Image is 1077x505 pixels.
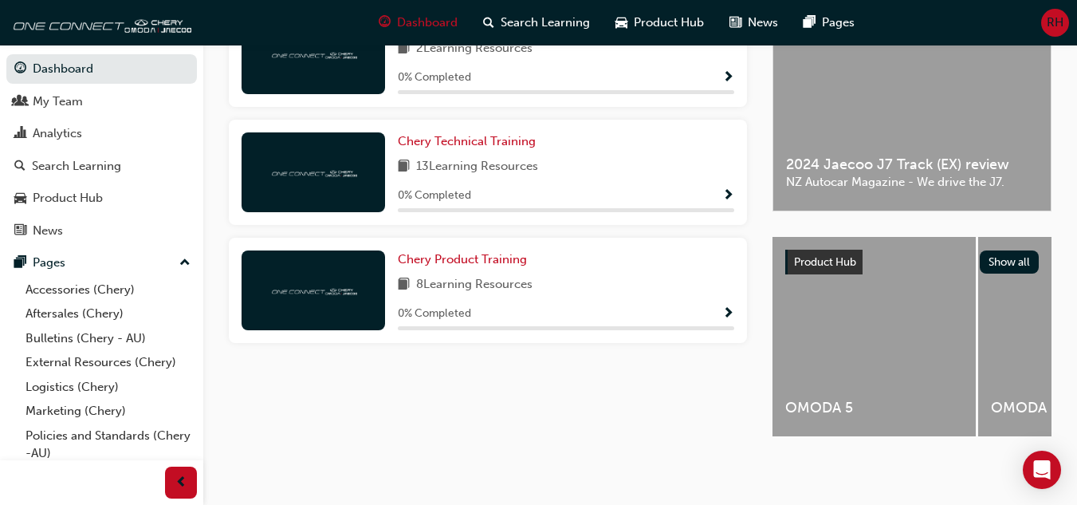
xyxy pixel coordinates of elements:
a: Chery Product Training [398,251,533,269]
button: Show Progress [722,68,734,88]
span: Show Progress [722,189,734,203]
button: Show Progress [722,186,734,206]
span: Pages [822,14,855,32]
span: Chery Product Training [398,252,527,266]
a: My Team [6,87,197,116]
span: 0 % Completed [398,187,471,205]
span: Product Hub [634,14,704,32]
a: Logistics (Chery) [19,375,197,400]
img: oneconnect [8,6,191,38]
a: Aftersales (Chery) [19,302,197,326]
span: pages-icon [804,13,816,33]
a: Marketing (Chery) [19,399,197,424]
img: oneconnect [269,164,357,180]
span: 2024 Jaecoo J7 Track (EX) review [786,156,1038,174]
span: 13 Learning Resources [416,157,538,177]
a: Bulletins (Chery - AU) [19,326,197,351]
img: oneconnect [269,282,357,298]
button: Show Progress [722,304,734,324]
span: OMODA 5 [785,399,963,417]
span: news-icon [14,224,26,239]
span: Show Progress [722,307,734,322]
span: 2 Learning Resources [416,39,533,59]
span: news-icon [729,13,741,33]
div: News [33,222,63,240]
span: NZ Autocar Magazine - We drive the J7. [786,173,1038,191]
span: Search Learning [501,14,590,32]
span: search-icon [14,160,26,174]
a: Analytics [6,119,197,148]
button: RH [1041,9,1069,37]
a: car-iconProduct Hub [603,6,717,39]
span: car-icon [615,13,627,33]
a: Chery Technical Training [398,132,542,151]
span: prev-icon [175,473,187,493]
span: book-icon [398,39,410,59]
span: car-icon [14,191,26,206]
a: Product Hub [6,183,197,213]
a: News [6,216,197,246]
span: 8 Learning Resources [416,275,533,295]
a: External Resources (Chery) [19,350,197,375]
a: Accessories (Chery) [19,278,197,302]
div: Product Hub [33,189,103,207]
div: Analytics [33,124,82,143]
div: Pages [33,254,65,272]
span: chart-icon [14,127,26,141]
span: Chery Technical Training [398,134,536,148]
span: Product Hub [794,255,856,269]
a: Product HubShow all [785,250,1039,275]
span: pages-icon [14,256,26,270]
a: Policies and Standards (Chery -AU) [19,424,197,466]
div: My Team [33,93,83,111]
span: 0 % Completed [398,305,471,323]
span: guage-icon [14,62,26,77]
a: guage-iconDashboard [366,6,470,39]
a: Search Learning [6,152,197,181]
a: Dashboard [6,54,197,84]
span: guage-icon [379,13,391,33]
span: 0 % Completed [398,69,471,87]
button: Show all [980,251,1040,274]
span: book-icon [398,157,410,177]
span: book-icon [398,275,410,295]
div: Search Learning [32,157,121,176]
span: RH [1047,14,1063,32]
button: Pages [6,248,197,278]
a: pages-iconPages [791,6,867,39]
a: news-iconNews [717,6,791,39]
img: oneconnect [269,46,357,61]
span: search-icon [483,13,494,33]
button: DashboardMy TeamAnalyticsSearch LearningProduct HubNews [6,51,197,248]
a: search-iconSearch Learning [470,6,603,39]
span: Show Progress [722,71,734,85]
div: Open Intercom Messenger [1023,451,1061,489]
span: News [748,14,778,32]
span: Dashboard [397,14,458,32]
span: people-icon [14,95,26,109]
a: OMODA 5 [772,237,976,436]
span: up-icon [179,253,191,274]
